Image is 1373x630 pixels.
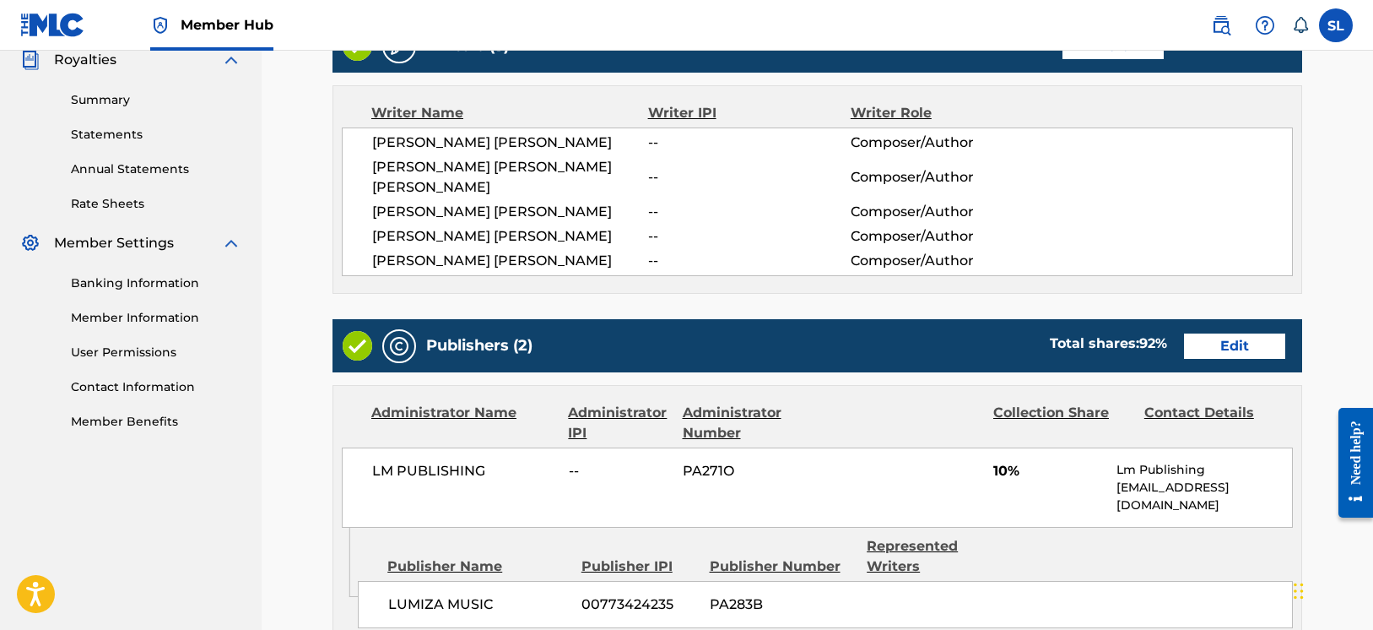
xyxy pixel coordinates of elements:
span: Composer/Author [851,167,1035,187]
div: Writer Name [371,103,648,123]
a: Contact Information [71,378,241,396]
a: Banking Information [71,274,241,292]
span: -- [648,226,851,247]
p: [EMAIL_ADDRESS][DOMAIN_NAME] [1116,479,1292,514]
div: Contact Details [1144,403,1283,443]
a: Edit [1184,334,1285,359]
div: Administrator IPI [568,403,669,443]
img: MLC Logo [20,13,85,37]
div: Administrator Name [371,403,555,443]
span: 00773424235 [581,595,697,615]
span: -- [648,167,851,187]
a: Summary [71,91,241,109]
span: [PERSON_NAME] [PERSON_NAME] [372,251,648,271]
span: -- [648,133,851,153]
div: Widget de chat [1289,549,1373,630]
span: Member Hub [181,15,273,35]
span: 92 % [1139,335,1167,351]
img: Top Rightsholder [150,15,170,35]
div: Publisher Name [387,557,569,577]
div: Arrastrar [1294,566,1304,616]
img: Royalties [20,50,41,70]
div: Collection Share [993,403,1132,443]
div: Represented Writers [867,536,1012,577]
img: search [1211,15,1231,35]
div: Total shares: [1050,334,1167,354]
span: Composer/Author [851,133,1035,153]
a: Member Information [71,309,241,327]
span: Member Settings [54,233,174,253]
span: -- [648,251,851,271]
span: Composer/Author [851,251,1035,271]
img: Publishers [389,336,409,356]
span: [PERSON_NAME] [PERSON_NAME] [PERSON_NAME] [372,157,648,198]
div: Writer IPI [648,103,851,123]
div: Publisher IPI [581,557,697,577]
a: Annual Statements [71,160,241,178]
span: -- [569,461,670,481]
span: LUMIZA MUSIC [388,595,569,615]
span: [PERSON_NAME] [PERSON_NAME] [372,133,648,153]
a: Statements [71,126,241,144]
div: Help [1248,8,1282,42]
img: expand [221,50,241,70]
h5: Publishers (2) [426,336,532,356]
span: [PERSON_NAME] [PERSON_NAME] [372,226,648,247]
div: Administrator Number [683,403,821,443]
img: help [1255,15,1275,35]
span: PA283B [710,595,854,615]
span: Royalties [54,50,116,70]
a: User Permissions [71,344,241,361]
img: expand [221,233,241,253]
div: Publisher Number [710,557,855,577]
p: Lm Publishing [1116,461,1292,479]
span: [PERSON_NAME] [PERSON_NAME] [372,202,648,222]
div: Writer Role [851,103,1035,123]
span: -- [648,202,851,222]
img: Member Settings [20,233,41,253]
iframe: Resource Center [1326,394,1373,530]
span: LM PUBLISHING [372,461,556,481]
span: PA271O [683,461,821,481]
a: Public Search [1204,8,1238,42]
span: 10% [993,461,1104,481]
a: Rate Sheets [71,195,241,213]
a: Member Benefits [71,413,241,431]
span: Composer/Author [851,202,1035,222]
div: Notifications [1292,17,1309,34]
iframe: Chat Widget [1289,549,1373,630]
span: Composer/Author [851,226,1035,247]
div: User Menu [1319,8,1353,42]
img: Valid [343,331,372,361]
